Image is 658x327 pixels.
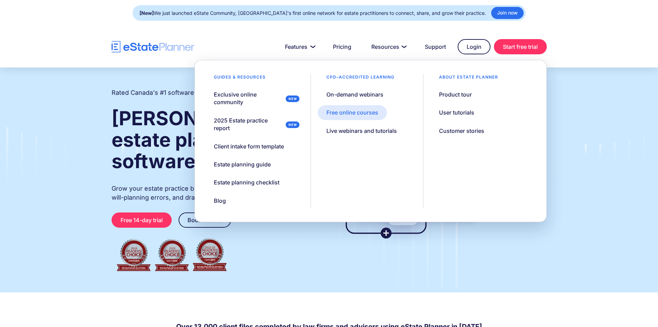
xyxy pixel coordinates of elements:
a: Free 14-day trial [112,212,172,228]
a: Start free trial [494,39,547,54]
a: Live webinars and tutorials [318,124,406,138]
strong: [New] [140,10,154,16]
div: On-demand webinars [326,91,383,98]
p: Grow your estate practice by streamlining client intake, reducing will-planning errors, and draft... [112,184,316,202]
a: On-demand webinars [318,87,392,102]
a: Features [277,40,321,54]
a: home [112,41,194,53]
div: About estate planner [430,74,507,84]
a: Exclusive online community [205,87,304,110]
div: User tutorials [439,109,474,116]
a: Customer stories [430,124,493,138]
div: Estate planning guide [214,161,271,168]
div: Client intake form template [214,143,284,150]
div: Customer stories [439,127,484,135]
div: Blog [214,197,226,205]
div: Estate planning checklist [214,179,279,186]
a: Login [458,39,490,54]
div: 2025 Estate practice report [214,117,283,132]
a: Resources [363,40,413,54]
div: Live webinars and tutorials [326,127,397,135]
a: Book a demo [179,212,231,228]
a: Free online courses [318,105,387,120]
div: Free online courses [326,109,378,116]
a: Estate planning guide [205,157,279,172]
a: Blog [205,193,235,208]
a: User tutorials [430,105,483,120]
a: Support [417,40,454,54]
div: Product tour [439,91,472,98]
div: We just launched eState Community, [GEOGRAPHIC_DATA]'s first online network for estate practition... [140,8,486,18]
a: 2025 Estate practice report [205,113,304,136]
a: Client intake form template [205,139,293,154]
div: CPD–accredited learning [318,74,403,84]
a: Estate planning checklist [205,175,288,190]
strong: [PERSON_NAME] and estate planning software [112,107,315,173]
a: Pricing [325,40,360,54]
div: Guides & resources [205,74,274,84]
a: Product tour [430,87,480,102]
a: Join now [491,7,524,19]
div: Exclusive online community [214,91,283,106]
h2: Rated Canada's #1 software for estate practitioners [112,88,264,97]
